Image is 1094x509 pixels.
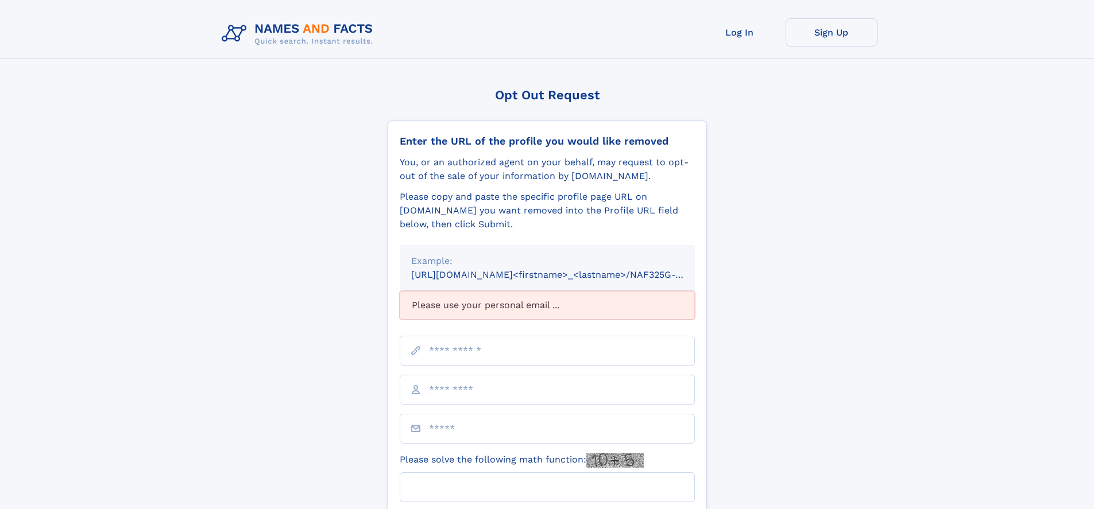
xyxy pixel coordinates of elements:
a: Log In [694,18,786,46]
small: [URL][DOMAIN_NAME]<firstname>_<lastname>/NAF325G-xxxxxxxx [411,269,717,280]
div: Opt Out Request [388,88,707,102]
label: Please solve the following math function: [400,453,644,468]
div: Please use your personal email ... [400,291,695,320]
div: Enter the URL of the profile you would like removed [400,135,695,147]
div: Please copy and paste the specific profile page URL on [DOMAIN_NAME] you want removed into the Pr... [400,190,695,231]
div: Example: [411,254,683,268]
div: You, or an authorized agent on your behalf, may request to opt-out of the sale of your informatio... [400,156,695,183]
img: Logo Names and Facts [217,18,382,49]
a: Sign Up [786,18,877,46]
